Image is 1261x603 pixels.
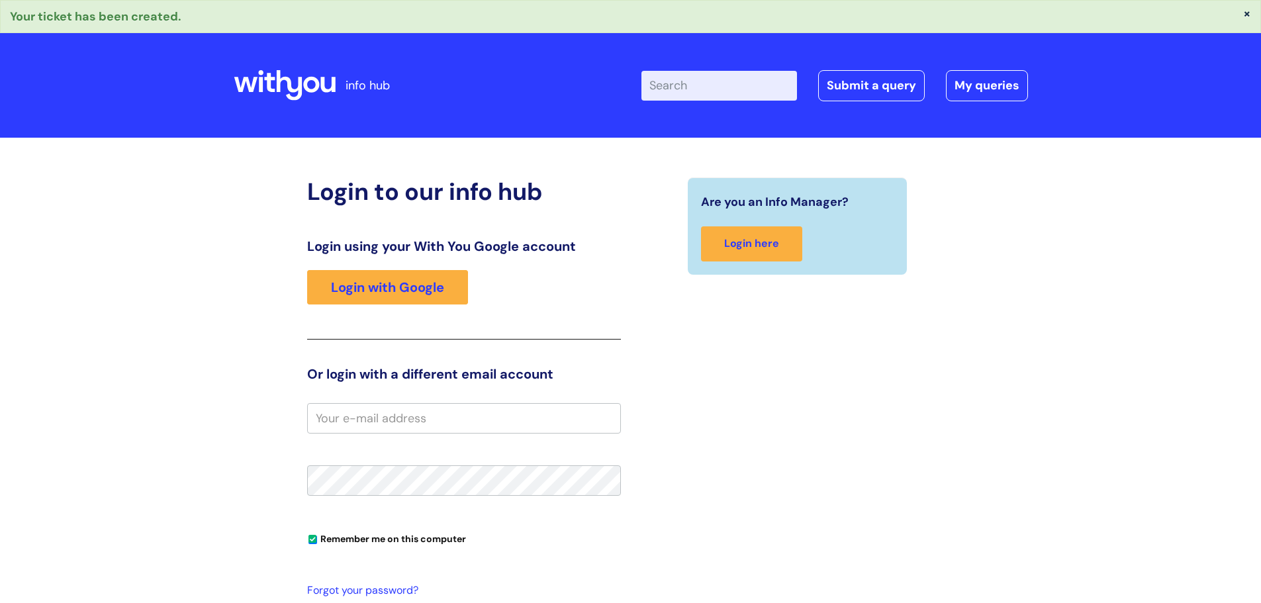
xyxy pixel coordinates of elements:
[307,177,621,206] h2: Login to our info hub
[307,238,621,254] h3: Login using your With You Google account
[701,191,849,212] span: Are you an Info Manager?
[307,528,621,549] div: You can uncheck this option if you're logging in from a shared device
[946,70,1028,101] a: My queries
[701,226,802,261] a: Login here
[307,270,468,304] a: Login with Google
[307,403,621,434] input: Your e-mail address
[307,366,621,382] h3: Or login with a different email account
[818,70,925,101] a: Submit a query
[346,75,390,96] p: info hub
[308,535,317,544] input: Remember me on this computer
[641,71,797,100] input: Search
[307,530,466,545] label: Remember me on this computer
[307,581,614,600] a: Forgot your password?
[1243,7,1251,19] button: ×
